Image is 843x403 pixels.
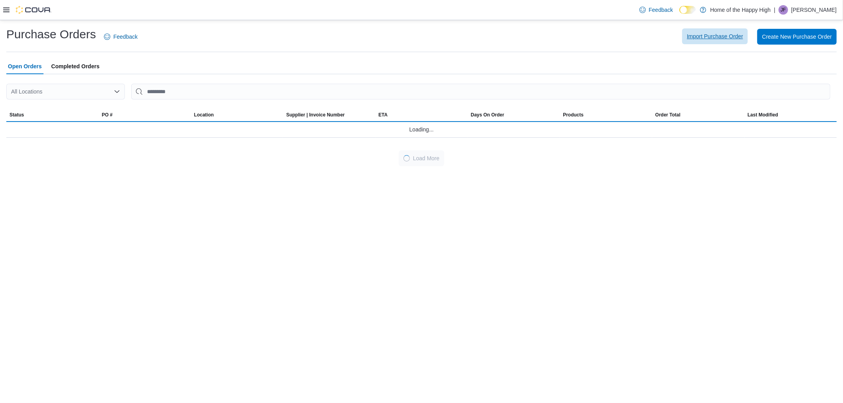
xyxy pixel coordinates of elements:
h1: Purchase Orders [6,26,96,42]
a: Feedback [636,2,676,18]
button: Open list of options [114,88,120,95]
input: This is a search bar. After typing your query, hit enter to filter the results lower in the page. [131,84,830,99]
span: Days On Order [471,112,504,118]
img: Cova [16,6,51,14]
span: Status [9,112,24,118]
button: Location [191,109,283,121]
p: | [774,5,775,15]
button: Supplier | Invoice Number [283,109,375,121]
span: PO # [102,112,112,118]
button: Order Total [652,109,744,121]
button: PO # [98,109,190,121]
span: JF [781,5,786,15]
span: Supplier | Invoice Number [286,112,345,118]
span: Order Total [655,112,681,118]
span: Create New Purchase Order [762,33,832,41]
span: Open Orders [8,58,42,74]
span: Loading... [409,125,434,134]
button: Last Modified [745,109,837,121]
button: LoadingLoad More [399,150,444,166]
span: Loading [403,154,411,162]
button: Create New Purchase Order [757,29,837,45]
p: [PERSON_NAME] [791,5,837,15]
span: ETA [379,112,388,118]
span: Completed Orders [51,58,100,74]
span: Feedback [649,6,673,14]
input: Dark Mode [679,6,696,14]
span: Feedback [113,33,138,41]
div: Location [194,112,214,118]
span: Import Purchase Order [687,32,743,40]
span: Load More [413,154,439,162]
span: Last Modified [748,112,778,118]
button: Products [560,109,652,121]
a: Feedback [101,29,141,45]
div: Joshua Fadero [779,5,788,15]
p: Home of the Happy High [710,5,771,15]
span: Products [563,112,584,118]
button: Import Purchase Order [682,28,748,44]
button: Days On Order [468,109,560,121]
button: ETA [375,109,468,121]
button: Status [6,109,98,121]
